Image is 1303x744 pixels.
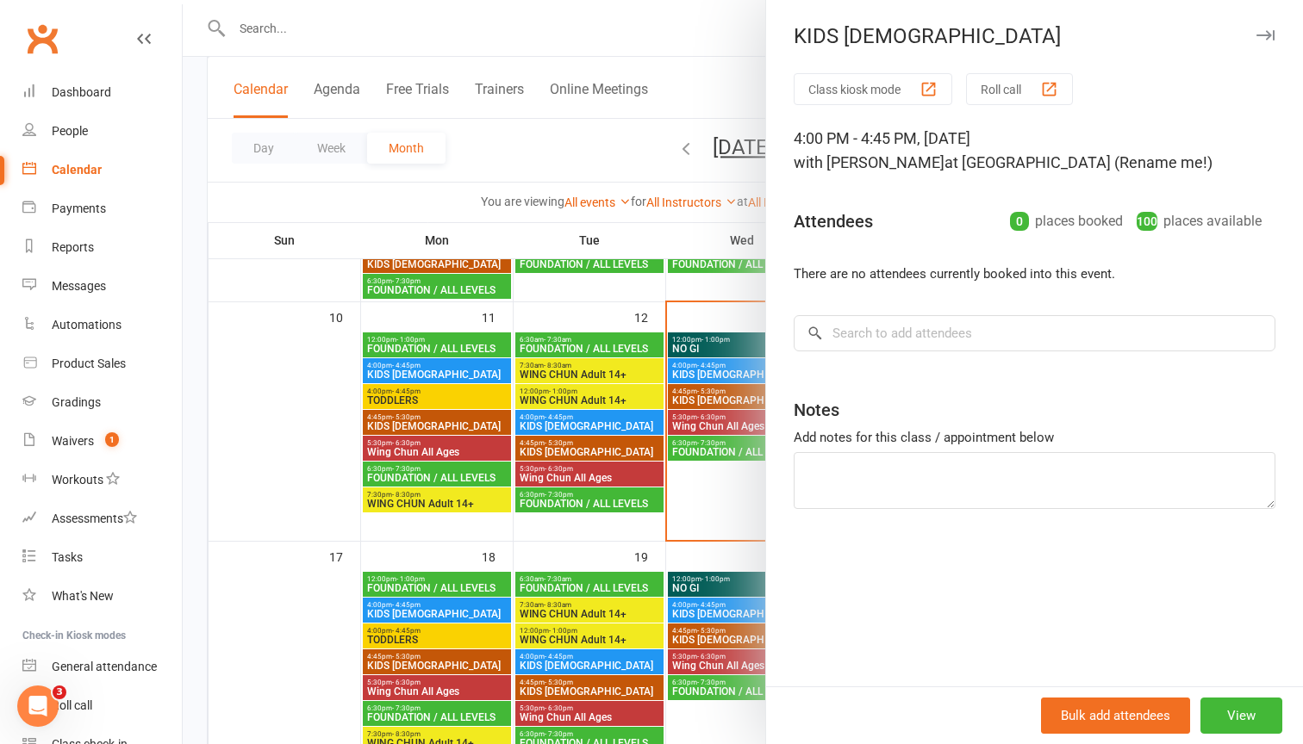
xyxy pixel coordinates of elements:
div: KIDS [DEMOGRAPHIC_DATA] [766,24,1303,48]
div: Roll call [52,698,92,712]
button: View [1200,697,1282,734]
div: Tasks [52,550,83,564]
div: Product Sales [52,356,126,370]
a: Roll call [22,686,182,725]
div: Calendar [52,163,102,177]
div: 100 [1137,212,1157,231]
button: Class kiosk mode [794,73,952,105]
div: General attendance [52,660,157,673]
a: Payments [22,189,182,228]
div: places booked [1010,209,1123,233]
a: Dashboard [22,73,182,112]
div: Attendees [794,209,873,233]
div: Dashboard [52,85,111,99]
div: People [52,124,88,138]
div: Messages [52,279,106,293]
a: Tasks [22,538,182,577]
div: Add notes for this class / appointment below [794,427,1275,448]
button: Roll call [966,73,1073,105]
div: Payments [52,201,106,215]
span: with [PERSON_NAME] [794,153,945,171]
a: General attendance kiosk mode [22,648,182,686]
a: Automations [22,306,182,344]
a: Assessments [22,499,182,538]
span: 3 [53,685,66,699]
a: Calendar [22,151,182,189]
iframe: Intercom live chat [17,685,59,727]
a: Messages [22,267,182,306]
a: Waivers 1 [22,422,182,461]
div: Waivers [52,434,94,448]
div: Notes [794,398,839,422]
a: Gradings [22,383,182,422]
div: Gradings [52,395,101,409]
div: Reports [52,240,94,254]
a: What's New [22,577,182,616]
input: Search to add attendees [794,315,1275,351]
div: Assessments [52,512,137,525]
span: at [GEOGRAPHIC_DATA] (Rename me!) [945,153,1213,171]
div: Automations [52,318,122,332]
div: What's New [52,589,114,603]
button: Bulk add attendees [1041,697,1190,734]
div: places available [1137,209,1262,233]
a: Reports [22,228,182,267]
a: Workouts [22,461,182,499]
div: 4:00 PM - 4:45 PM, [DATE] [794,127,1275,175]
a: Product Sales [22,344,182,383]
a: Clubworx [21,17,64,60]
div: 0 [1010,212,1029,231]
li: There are no attendees currently booked into this event. [794,263,1275,284]
div: Workouts [52,473,103,487]
a: People [22,112,182,151]
span: 1 [105,432,119,447]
